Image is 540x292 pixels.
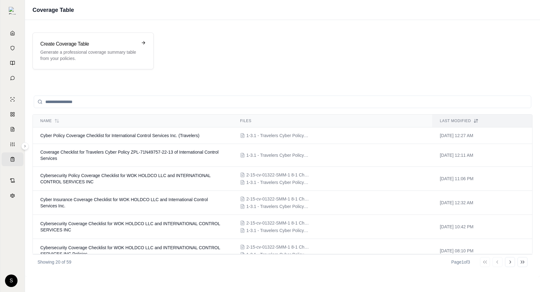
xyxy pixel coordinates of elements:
[40,150,218,161] span: Coverage Checklist for Travelers Cyber Policy ZPL-71N49757-22-13 of International Control Services
[32,6,74,14] h1: Coverage Table
[432,167,532,191] td: [DATE] 11:06 PM
[246,172,309,178] span: 2-15-cv-01322-SMM-1 8-1 Chubb Cyber2.pdf
[432,215,532,239] td: [DATE] 10:42 PM
[246,179,309,186] span: 1-3.1 - Travelers Cyber Policy40.pdf
[2,92,23,106] a: Single Policy
[246,220,309,226] span: 2-15-cv-01322-SMM-1 8-1 Chubb Cyber2.pdf
[246,251,309,258] span: 1-3.1 - Travelers Cyber Policy40.pdf
[40,173,211,184] span: Cybersecurity Policy Coverage Checklist for WOK HOLDCO LLC and INTERNATIONAL CONTROL SERVICES INC
[2,107,23,121] a: Policy Comparisons
[246,244,309,250] span: 2-15-cv-01322-SMM-1 8-1 Chubb Cyber2.pdf
[232,115,432,127] th: Files
[2,41,23,55] a: Documents Vault
[40,221,220,232] span: Cybersecurity Coverage Checklist for WOK HOLDCO LLC and INTERNATIONAL CONTROL SERVICES INC
[432,191,532,215] td: [DATE] 12:32 AM
[40,118,225,123] div: Name
[40,197,208,208] span: Cyber Insurance Coverage Checklist for WOK HOLDCO LLC and International Control Services Inc.
[2,189,23,202] a: Legal Search Engine
[246,152,309,158] span: 1-3.1 - Travelers Cyber Policy40.pdf
[9,7,16,14] img: Expand sidebar
[40,245,220,256] span: Cybersecurity Coverage Checklist for WOK HOLDCO LLC and INTERNATIONAL CONTROL SERVICES INC Policies
[432,127,532,144] td: [DATE] 12:27 AM
[246,132,309,139] span: 1-3.1 - Travelers Cyber Policy40.pdf
[40,133,199,138] span: Cyber Policy Coverage Checklist for International Control Services Inc. (Travelers)
[432,239,532,263] td: [DATE] 08:10 PM
[21,142,29,150] button: Expand sidebar
[6,4,19,17] button: Expand sidebar
[2,71,23,85] a: Chat
[246,196,309,202] span: 2-15-cv-01322-SMM-1 8-1 Chubb Cyber2.pdf
[2,26,23,40] a: Home
[246,227,309,234] span: 1-3.1 - Travelers Cyber Policy40.pdf
[451,259,470,265] div: Page 1 of 3
[5,275,17,287] div: S
[40,49,137,62] p: Generate a professional coverage summary table from your policies.
[2,56,23,70] a: Prompt Library
[246,203,309,210] span: 1-3.1 - Travelers Cyber Policy40.pdf
[2,174,23,187] a: Contract Analysis
[2,122,23,136] a: Claim Coverage
[40,40,137,48] h3: Create Coverage Table
[2,137,23,151] a: Custom Report
[432,144,532,167] td: [DATE] 12:11 AM
[440,118,525,123] div: Last modified
[2,152,23,166] a: Coverage Table
[37,259,71,265] p: Showing 20 of 59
